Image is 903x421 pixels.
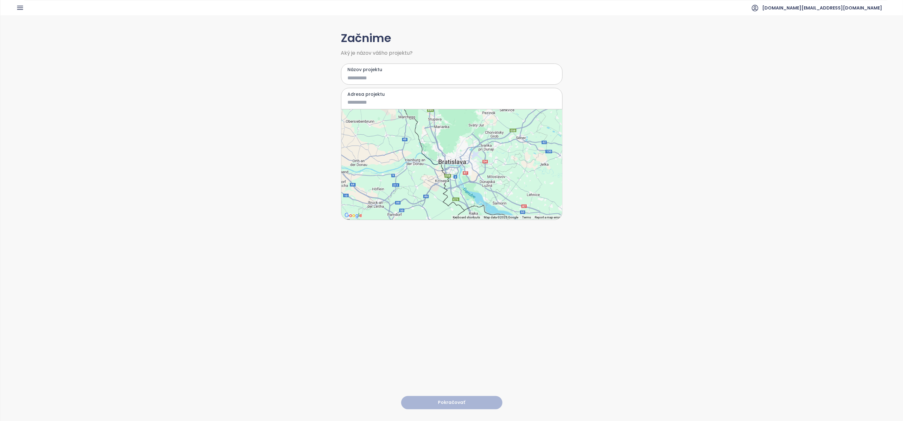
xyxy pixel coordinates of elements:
[343,211,364,220] img: Google
[348,66,556,73] label: Názov projektu
[522,216,531,219] a: Terms (opens in new tab)
[401,396,502,410] button: Pokračovať
[341,51,563,56] span: Aký je názov vášho projektu?
[341,29,563,47] h1: Začnime
[453,215,480,220] button: Keyboard shortcuts
[343,211,364,220] a: Open this area in Google Maps (opens a new window)
[484,216,519,219] span: Map data ©2025 Google
[348,91,556,98] label: Adresa projektu
[535,216,560,219] a: Report a map error
[762,0,882,15] span: [DOMAIN_NAME][EMAIL_ADDRESS][DOMAIN_NAME]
